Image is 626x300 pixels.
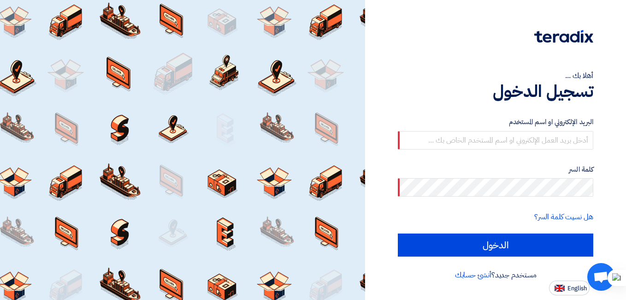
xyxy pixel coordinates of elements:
input: الدخول [398,234,593,257]
div: Open chat [587,263,615,291]
h1: تسجيل الدخول [398,81,593,102]
button: English [549,281,590,295]
label: البريد الإلكتروني او اسم المستخدم [398,117,593,127]
img: en-US.png [555,285,565,292]
a: هل نسيت كلمة السر؟ [534,211,593,222]
a: أنشئ حسابك [455,270,491,281]
div: أهلا بك ... [398,70,593,81]
img: Teradix logo [534,30,593,43]
span: English [567,285,587,292]
div: مستخدم جديد؟ [398,270,593,281]
input: أدخل بريد العمل الإلكتروني او اسم المستخدم الخاص بك ... [398,131,593,150]
label: كلمة السر [398,164,593,175]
